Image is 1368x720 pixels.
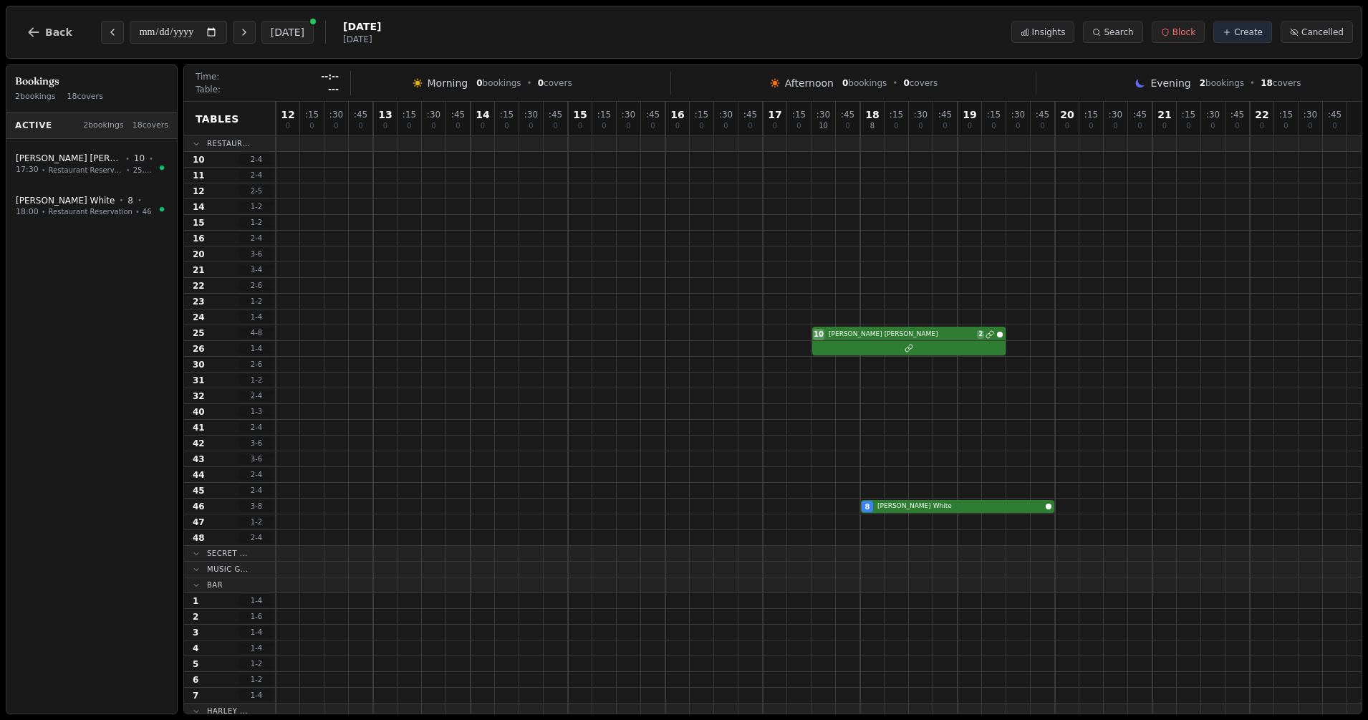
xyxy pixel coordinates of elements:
[343,19,381,34] span: [DATE]
[748,123,752,130] span: 0
[239,453,274,464] span: 3 - 6
[193,343,205,355] span: 26
[553,123,557,130] span: 0
[1060,110,1074,120] span: 20
[903,78,909,88] span: 0
[239,280,274,291] span: 2 - 6
[239,517,274,527] span: 1 - 2
[16,164,39,176] span: 17:30
[239,359,274,370] span: 2 - 6
[239,233,274,244] span: 2 - 4
[6,145,177,184] button: [PERSON_NAME] [PERSON_NAME]•10•17:30•Restaurant Reservation•25, 26
[143,206,152,217] span: 46
[1304,110,1317,119] span: : 30
[239,611,274,622] span: 1 - 6
[239,422,274,433] span: 2 - 4
[67,91,103,103] span: 18 covers
[841,110,854,119] span: : 45
[675,123,680,130] span: 0
[938,110,952,119] span: : 45
[193,264,205,276] span: 21
[549,110,562,119] span: : 45
[796,123,801,130] span: 0
[1279,110,1293,119] span: : 15
[193,501,205,512] span: 46
[196,112,239,126] span: Tables
[500,110,514,119] span: : 15
[529,123,533,130] span: 0
[695,110,708,119] span: : 15
[817,110,830,119] span: : 30
[354,110,367,119] span: : 45
[892,77,897,89] span: •
[193,296,205,307] span: 23
[1283,123,1288,130] span: 0
[1250,77,1255,89] span: •
[723,123,728,130] span: 0
[193,690,198,701] span: 7
[16,153,121,164] span: [PERSON_NAME] [PERSON_NAME]
[193,674,198,686] span: 6
[865,110,879,120] span: 18
[1200,78,1205,88] span: 2
[193,359,205,370] span: 30
[894,123,898,130] span: 0
[239,249,274,259] span: 3 - 6
[193,312,205,323] span: 24
[819,123,828,130] span: 10
[1084,110,1098,119] span: : 15
[743,110,757,119] span: : 45
[15,91,56,103] span: 2 bookings
[149,153,153,164] span: •
[1261,78,1273,88] span: 18
[193,532,205,544] span: 48
[1186,123,1190,130] span: 0
[768,110,781,120] span: 17
[1065,123,1069,130] span: 0
[622,110,635,119] span: : 30
[1206,110,1220,119] span: : 30
[334,123,338,130] span: 0
[1011,110,1025,119] span: : 30
[1261,77,1301,89] span: covers
[261,21,314,44] button: [DATE]
[1032,27,1066,38] span: Insights
[1255,110,1268,120] span: 22
[193,375,205,386] span: 31
[16,206,39,219] span: 18:00
[877,501,1043,512] span: [PERSON_NAME] White
[504,123,509,130] span: 0
[1137,123,1142,130] span: 0
[538,78,544,88] span: 0
[239,469,274,480] span: 2 - 4
[1109,110,1122,119] span: : 30
[431,123,435,130] span: 0
[829,330,974,340] span: [PERSON_NAME] [PERSON_NAME]
[968,123,972,130] span: 0
[792,110,806,119] span: : 15
[1308,123,1312,130] span: 0
[42,206,46,217] span: •
[239,312,274,322] span: 1 - 4
[842,78,848,88] span: 0
[193,485,205,496] span: 45
[45,27,72,37] span: Back
[1332,123,1336,130] span: 0
[193,627,198,638] span: 3
[281,110,294,120] span: 12
[239,438,274,448] span: 3 - 6
[239,690,274,701] span: 1 - 4
[378,110,392,120] span: 13
[650,123,655,130] span: 0
[134,153,145,164] span: 10
[239,217,274,228] span: 1 - 2
[239,485,274,496] span: 2 - 4
[239,627,274,638] span: 1 - 4
[239,643,274,653] span: 1 - 4
[538,77,572,89] span: covers
[719,110,733,119] span: : 30
[239,186,274,196] span: 2 - 5
[328,84,339,95] span: ---
[193,438,205,449] span: 42
[1281,21,1353,43] button: Cancelled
